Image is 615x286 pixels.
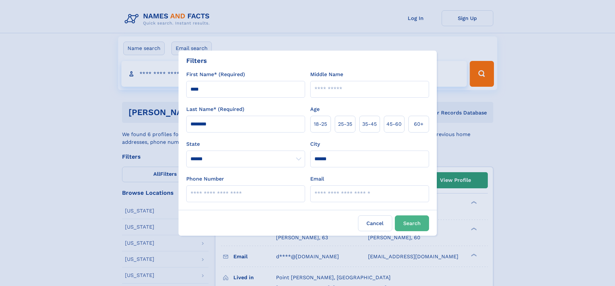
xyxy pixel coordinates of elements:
[186,175,224,183] label: Phone Number
[414,120,424,128] span: 60+
[310,105,320,113] label: Age
[395,215,429,231] button: Search
[358,215,392,231] label: Cancel
[186,71,245,78] label: First Name* (Required)
[310,71,343,78] label: Middle Name
[314,120,327,128] span: 18‑25
[310,175,324,183] label: Email
[362,120,377,128] span: 35‑45
[386,120,402,128] span: 45‑60
[186,140,305,148] label: State
[338,120,352,128] span: 25‑35
[310,140,320,148] label: City
[186,56,207,65] div: Filters
[186,105,244,113] label: Last Name* (Required)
